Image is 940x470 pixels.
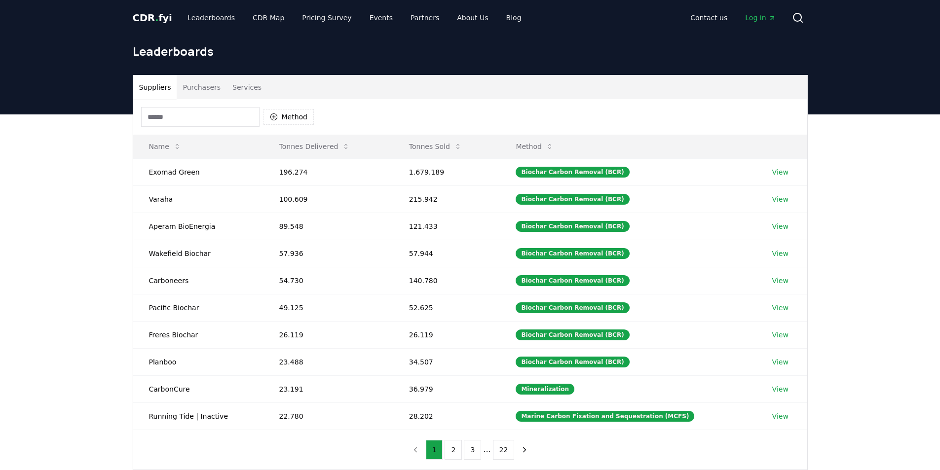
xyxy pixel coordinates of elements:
[772,276,789,286] a: View
[263,240,393,267] td: 57.936
[133,213,263,240] td: Aperam BioEnergia
[508,137,562,156] button: Method
[772,249,789,258] a: View
[498,9,529,27] a: Blog
[263,294,393,321] td: 49.125
[483,444,490,456] li: ...
[516,194,629,205] div: Biochar Carbon Removal (BCR)
[263,109,314,125] button: Method
[516,275,629,286] div: Biochar Carbon Removal (BCR)
[263,213,393,240] td: 89.548
[177,75,226,99] button: Purchasers
[401,137,470,156] button: Tonnes Sold
[133,375,263,402] td: CarbonCure
[516,329,629,340] div: Biochar Carbon Removal (BCR)
[133,267,263,294] td: Carboneers
[180,9,243,27] a: Leaderboards
[682,9,784,27] nav: Main
[445,440,462,460] button: 2
[141,137,189,156] button: Name
[133,12,172,24] span: CDR fyi
[393,185,500,213] td: 215.942
[245,9,292,27] a: CDR Map
[133,402,263,430] td: Running Tide | Inactive
[772,357,789,367] a: View
[263,402,393,430] td: 22.780
[516,357,629,367] div: Biochar Carbon Removal (BCR)
[133,43,808,59] h1: Leaderboards
[263,321,393,348] td: 26.119
[449,9,496,27] a: About Us
[737,9,784,27] a: Log in
[155,12,158,24] span: .
[682,9,735,27] a: Contact us
[516,384,574,395] div: Mineralization
[263,348,393,375] td: 23.488
[403,9,447,27] a: Partners
[516,221,629,232] div: Biochar Carbon Removal (BCR)
[516,440,533,460] button: next page
[516,411,694,422] div: Marine Carbon Fixation and Sequestration (MCFS)
[393,402,500,430] td: 28.202
[294,9,359,27] a: Pricing Survey
[393,321,500,348] td: 26.119
[772,303,789,313] a: View
[263,185,393,213] td: 100.609
[263,375,393,402] td: 23.191
[393,294,500,321] td: 52.625
[393,348,500,375] td: 34.507
[362,9,401,27] a: Events
[772,330,789,340] a: View
[133,158,263,185] td: Exomad Green
[772,167,789,177] a: View
[133,75,177,99] button: Suppliers
[516,302,629,313] div: Biochar Carbon Removal (BCR)
[271,137,358,156] button: Tonnes Delivered
[426,440,443,460] button: 1
[464,440,481,460] button: 3
[263,158,393,185] td: 196.274
[133,11,172,25] a: CDR.fyi
[133,185,263,213] td: Varaha
[516,167,629,178] div: Biochar Carbon Removal (BCR)
[133,348,263,375] td: Planboo
[393,375,500,402] td: 36.979
[393,158,500,185] td: 1.679.189
[133,321,263,348] td: Freres Biochar
[263,267,393,294] td: 54.730
[493,440,515,460] button: 22
[772,194,789,204] a: View
[393,213,500,240] td: 121.433
[772,221,789,231] a: View
[393,267,500,294] td: 140.780
[180,9,529,27] nav: Main
[772,411,789,421] a: View
[133,240,263,267] td: Wakefield Biochar
[133,294,263,321] td: Pacific Biochar
[393,240,500,267] td: 57.944
[226,75,267,99] button: Services
[745,13,776,23] span: Log in
[772,384,789,394] a: View
[516,248,629,259] div: Biochar Carbon Removal (BCR)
